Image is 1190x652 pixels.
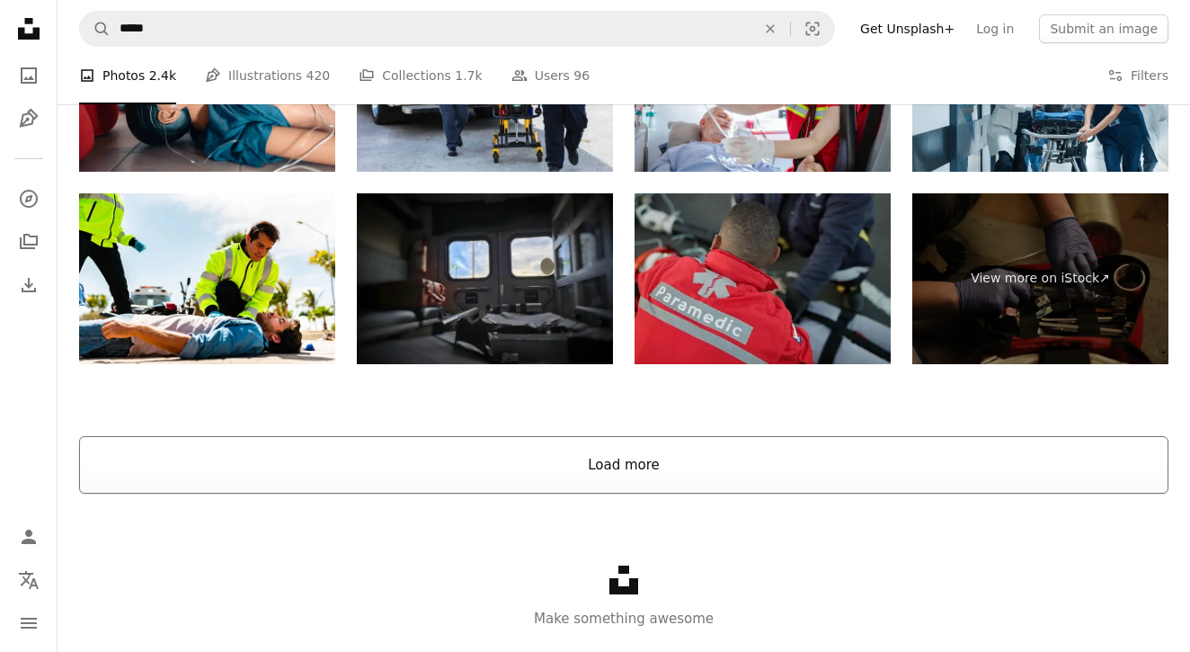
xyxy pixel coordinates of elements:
a: Explore [11,181,47,217]
a: Photos [11,58,47,94]
img: People, uniform and paramedics with emergency, healthcare and patient with injury, victim and ser... [635,193,891,364]
a: Illustrations 420 [205,47,330,104]
a: Download History [11,267,47,303]
a: Illustrations [11,101,47,137]
span: 420 [306,66,331,85]
a: Get Unsplash+ [849,14,965,43]
button: Search Unsplash [80,12,111,46]
button: Filters [1107,47,1168,104]
button: Load more [79,436,1168,494]
form: Find visuals sitewide [79,11,835,47]
a: Users 96 [511,47,591,104]
a: Log in / Sign up [11,519,47,555]
img: Emergency medical responder assisting injured man after motorcycle accident [79,193,335,364]
button: Clear [750,12,790,46]
a: Collections [11,224,47,260]
a: Home — Unsplash [11,11,47,50]
span: 1.7k [455,66,482,85]
img: Ambulance Interior From Patient Perspective [357,193,613,364]
button: Visual search [791,12,834,46]
span: 96 [573,66,590,85]
a: View more on iStock↗ [912,193,1168,364]
button: Language [11,562,47,598]
button: Submit an image [1039,14,1168,43]
a: Collections 1.7k [359,47,482,104]
p: Make something awesome [58,608,1190,630]
a: Log in [965,14,1025,43]
button: Menu [11,605,47,641]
